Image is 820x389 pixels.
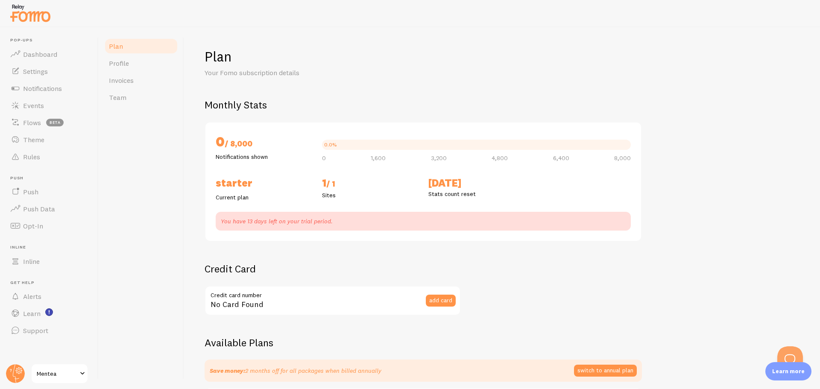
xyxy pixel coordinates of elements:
[5,253,93,270] a: Inline
[23,187,38,196] span: Push
[5,305,93,322] a: Learn
[216,193,312,202] p: Current plan
[23,50,57,58] span: Dashboard
[23,135,44,144] span: Theme
[10,245,93,250] span: Inline
[210,366,381,375] p: 2 months off for all packages when billed annually
[23,67,48,76] span: Settings
[5,63,93,80] a: Settings
[109,59,129,67] span: Profile
[23,309,41,318] span: Learn
[216,133,312,152] h2: 0
[10,38,93,43] span: Pop-ups
[109,76,134,85] span: Invoices
[23,118,41,127] span: Flows
[46,119,64,126] span: beta
[5,114,93,131] a: Flows beta
[10,175,93,181] span: Push
[23,292,41,301] span: Alerts
[109,42,123,50] span: Plan
[205,262,461,275] h2: Credit Card
[205,286,461,300] label: Credit card number
[5,217,93,234] a: Opt-In
[104,55,179,72] a: Profile
[322,155,326,161] span: 0
[322,176,418,191] h2: 1
[777,346,803,372] iframe: Help Scout Beacon - Open
[426,295,456,307] button: add card
[5,97,93,114] a: Events
[765,362,811,380] div: Learn more
[492,155,508,161] span: 4,800
[23,205,55,213] span: Push Data
[5,131,93,148] a: Theme
[104,72,179,89] a: Invoices
[109,93,126,102] span: Team
[23,222,43,230] span: Opt-In
[428,176,524,190] h2: [DATE]
[104,38,179,55] a: Plan
[23,84,62,93] span: Notifications
[431,155,447,161] span: 3,200
[216,176,312,190] h2: Starter
[5,80,93,97] a: Notifications
[104,89,179,106] a: Team
[45,308,53,316] svg: <p>Watch New Feature Tutorials!</p>
[225,139,252,149] span: / 8,000
[221,217,626,225] p: You have 13 days left on your trial period.
[614,155,631,161] span: 8,000
[205,336,799,349] h2: Available Plans
[9,2,52,24] img: fomo-relay-logo-orange.svg
[205,68,410,78] p: Your Fomo subscription details
[428,190,524,198] p: Stats count reset
[429,297,452,303] span: add card
[5,322,93,339] a: Support
[324,142,337,147] div: 0.0%
[5,148,93,165] a: Rules
[23,152,40,161] span: Rules
[772,367,805,375] p: Learn more
[553,155,569,161] span: 6,400
[10,280,93,286] span: Get Help
[23,101,44,110] span: Events
[31,363,88,384] a: Mentea
[371,155,386,161] span: 1,600
[210,367,245,374] strong: Save money:
[5,200,93,217] a: Push Data
[216,152,312,161] p: Notifications shown
[205,48,799,65] h1: Plan
[326,179,335,189] span: / 1
[23,257,40,266] span: Inline
[37,369,77,379] span: Mentea
[5,46,93,63] a: Dashboard
[205,98,799,111] h2: Monthly Stats
[322,191,418,199] p: Sites
[23,326,48,335] span: Support
[5,288,93,305] a: Alerts
[574,365,637,377] button: switch to annual plan
[5,183,93,200] a: Push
